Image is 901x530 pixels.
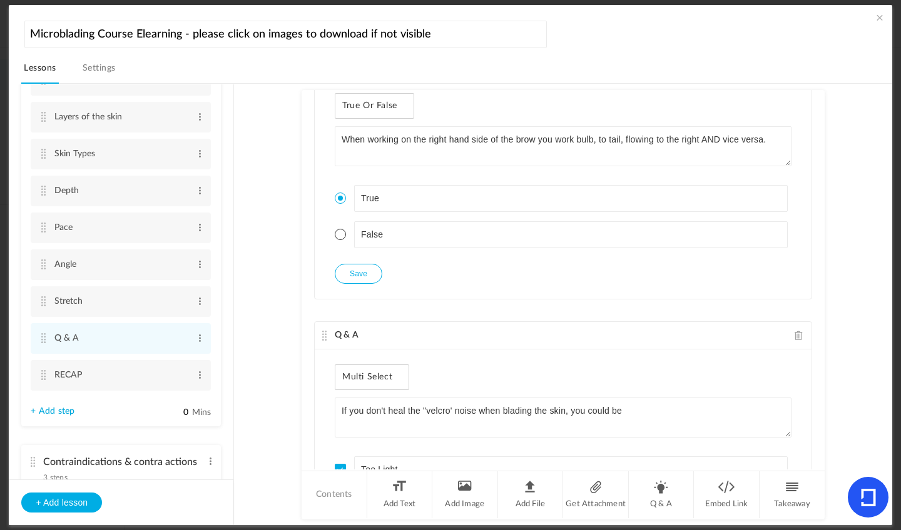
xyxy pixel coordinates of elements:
span: Mins [192,408,211,417]
li: Add Image [432,471,498,518]
span: True or False [342,101,407,111]
span: Multi Select [342,372,402,382]
li: Add File [498,471,564,518]
input: Answer choice [354,456,788,483]
li: Get Attachment [563,471,629,518]
li: Add Text [367,471,433,518]
input: Answer choice [354,185,788,212]
span: Q & A [335,331,359,339]
li: Takeaway [760,471,825,518]
input: Answer choice [354,221,788,248]
li: Q & A [629,471,695,518]
li: Embed Link [694,471,760,518]
li: Contents [302,471,367,518]
input: Mins [158,407,189,419]
button: Save [335,264,382,284]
